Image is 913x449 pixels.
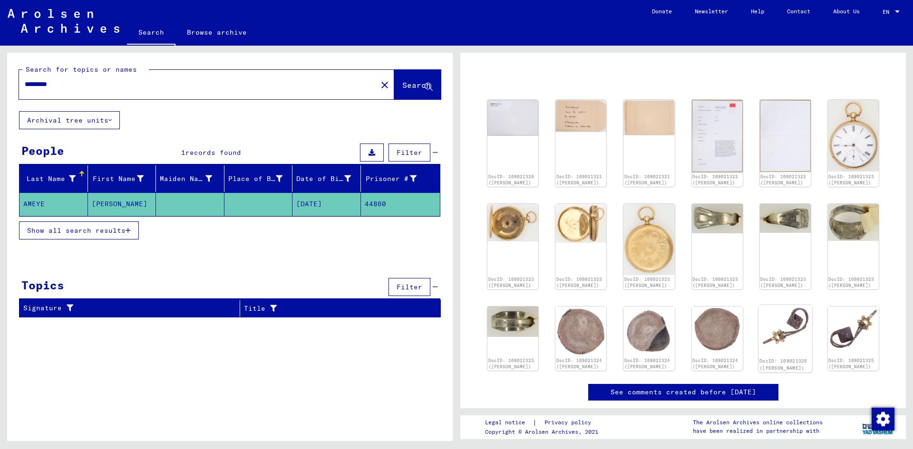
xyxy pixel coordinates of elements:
[361,165,440,192] mat-header-cell: Prisoner #
[485,418,533,428] a: Legal notice
[127,21,175,46] a: Search
[485,418,602,428] div: |
[156,165,224,192] mat-header-cell: Maiden Name
[828,306,879,351] img: 002.jpg
[624,277,670,288] a: DocID: 108021323 ([PERSON_NAME])
[88,165,156,192] mat-header-cell: First Name
[760,174,806,186] a: DocID: 108021322 ([PERSON_NAME])
[488,277,534,288] a: DocID: 108021323 ([PERSON_NAME])
[556,358,602,370] a: DocID: 108021324 ([PERSON_NAME])
[537,418,602,428] a: Privacy policy
[19,192,88,216] mat-cell: AMEYE
[556,174,602,186] a: DocID: 108021321 ([PERSON_NAME])
[487,100,538,135] img: 001.jpg
[611,387,756,397] a: See comments created before [DATE]
[92,174,144,184] div: First Name
[19,165,88,192] mat-header-cell: Last Name
[860,415,896,439] img: yv_logo.png
[759,359,807,371] a: DocID: 108021325 ([PERSON_NAME])
[389,278,430,296] button: Filter
[760,277,806,288] a: DocID: 108021323 ([PERSON_NAME])
[692,306,743,352] img: 003.jpg
[296,174,351,184] div: Date of Birth
[160,171,224,186] div: Maiden Name
[23,301,242,316] div: Signature
[228,174,283,184] div: Place of Birth
[296,171,363,186] div: Date of Birth
[21,277,64,294] div: Topics
[228,171,295,186] div: Place of Birth
[692,174,738,186] a: DocID: 108021322 ([PERSON_NAME])
[292,165,361,192] mat-header-cell: Date of Birth
[185,148,241,157] span: records found
[555,204,606,242] img: 003.jpg
[21,142,64,159] div: People
[27,226,126,235] span: Show all search results
[623,204,674,275] img: 004.jpg
[760,100,811,172] img: 002.jpg
[488,358,534,370] a: DocID: 108021323 ([PERSON_NAME])
[375,75,394,94] button: Clear
[394,70,441,99] button: Search
[23,171,87,186] div: Last Name
[23,174,76,184] div: Last Name
[692,204,743,233] img: 005.jpg
[365,171,429,186] div: Prisoner #
[487,204,538,241] img: 002.jpg
[828,204,879,241] img: 007.jpg
[624,174,670,186] a: DocID: 108021321 ([PERSON_NAME])
[361,192,440,216] mat-cell: 44860
[872,408,894,430] img: Change consent
[828,358,874,370] a: DocID: 108021325 ([PERSON_NAME])
[19,221,139,239] button: Show all search results
[555,306,606,356] img: 001.jpg
[88,192,156,216] mat-cell: [PERSON_NAME]
[402,80,431,90] span: Search
[828,277,874,288] a: DocID: 108021323 ([PERSON_NAME])
[555,100,606,132] img: 001.jpg
[224,165,293,192] mat-header-cell: Place of Birth
[181,148,185,157] span: 1
[623,306,674,355] img: 002.jpg
[292,192,361,216] mat-cell: [DATE]
[26,65,137,74] mat-label: Search for topics or names
[389,143,430,162] button: Filter
[19,111,120,129] button: Archival tree units
[871,407,894,430] div: Change consent
[397,148,422,157] span: Filter
[379,79,390,91] mat-icon: close
[693,427,823,435] p: have been realized in partnership with
[760,204,811,233] img: 006.jpg
[828,100,879,172] img: 001.jpg
[556,277,602,288] a: DocID: 108021323 ([PERSON_NAME])
[487,306,538,337] img: 008.jpg
[160,174,212,184] div: Maiden Name
[883,9,893,15] span: EN
[692,277,738,288] a: DocID: 108021323 ([PERSON_NAME])
[485,428,602,436] p: Copyright © Arolsen Archives, 2021
[397,283,422,291] span: Filter
[8,9,119,33] img: Arolsen_neg.svg
[692,358,738,370] a: DocID: 108021324 ([PERSON_NAME])
[692,100,743,172] img: 001.jpg
[244,304,422,314] div: Title
[23,303,233,313] div: Signature
[365,174,417,184] div: Prisoner #
[758,305,812,347] img: 001.jpg
[623,100,674,135] img: 002.jpg
[828,174,874,186] a: DocID: 108021323 ([PERSON_NAME])
[175,21,258,44] a: Browse archive
[92,171,156,186] div: First Name
[244,301,431,316] div: Title
[624,358,670,370] a: DocID: 108021324 ([PERSON_NAME])
[488,174,534,186] a: DocID: 108021320 ([PERSON_NAME])
[693,418,823,427] p: The Arolsen Archives online collections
